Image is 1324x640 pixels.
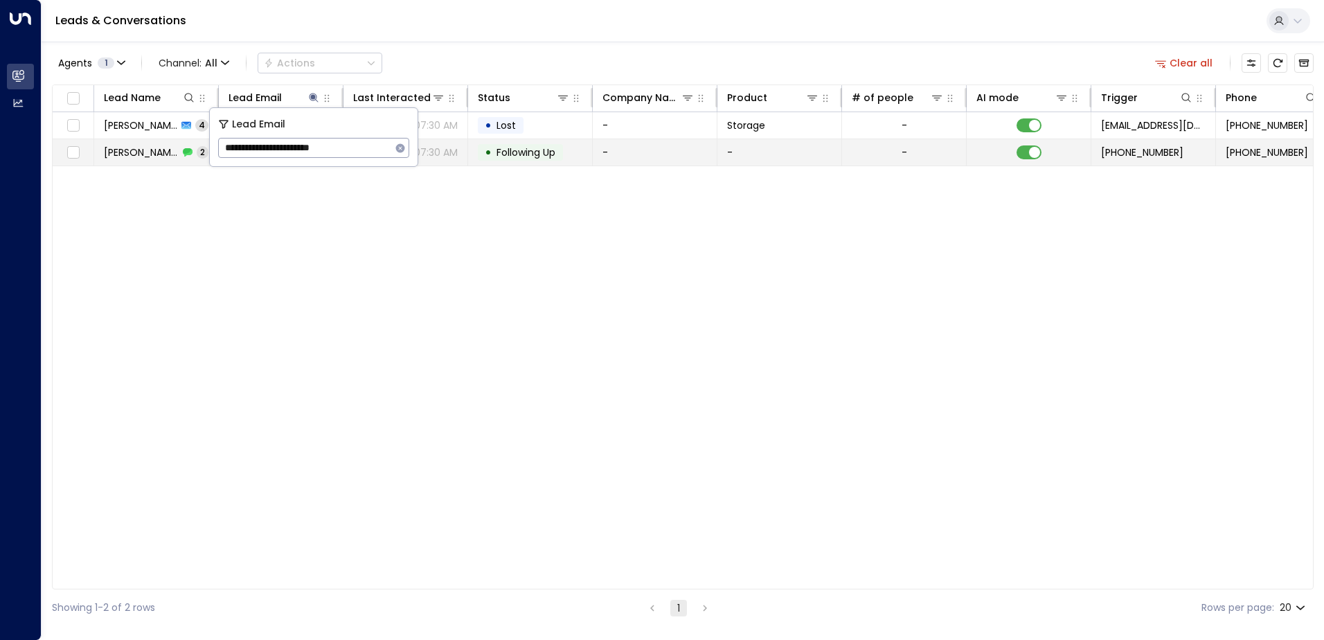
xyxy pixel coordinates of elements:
[485,114,492,137] div: •
[485,141,492,164] div: •
[197,146,208,158] span: 2
[264,57,315,69] div: Actions
[727,89,767,106] div: Product
[104,145,179,159] span: Sholto Campbell
[58,58,92,68] span: Agents
[670,600,687,616] button: page 1
[976,89,1068,106] div: AI mode
[1268,53,1287,73] span: Refresh
[353,89,431,106] div: Last Interacted
[195,119,208,131] span: 4
[976,89,1019,106] div: AI mode
[1226,89,1318,106] div: Phone
[478,89,570,106] div: Status
[1149,53,1219,73] button: Clear all
[593,139,717,166] td: -
[353,89,445,106] div: Last Interacted
[52,53,130,73] button: Agents1
[229,89,321,106] div: Lead Email
[153,53,235,73] span: Channel:
[64,144,82,161] span: Toggle select row
[727,89,819,106] div: Product
[258,53,382,73] button: Actions
[902,118,907,132] div: -
[1101,145,1183,159] span: +447428333711
[205,57,217,69] span: All
[1226,145,1308,159] span: +447428333711
[602,89,681,106] div: Company Name
[478,89,510,106] div: Status
[104,89,196,106] div: Lead Name
[414,145,458,159] p: 07:30 AM
[64,90,82,107] span: Toggle select all
[64,117,82,134] span: Toggle select row
[852,89,944,106] div: # of people
[1101,89,1138,106] div: Trigger
[1226,118,1308,132] span: +447428333711
[643,599,714,616] nav: pagination navigation
[1226,89,1257,106] div: Phone
[1201,601,1274,615] label: Rows per page:
[258,53,382,73] div: Button group with a nested menu
[104,118,177,132] span: Sholto Campbell
[98,57,114,69] span: 1
[1242,53,1261,73] button: Customize
[902,145,907,159] div: -
[496,118,516,132] span: Lost
[602,89,695,106] div: Company Name
[229,89,282,106] div: Lead Email
[1280,598,1308,618] div: 20
[104,89,161,106] div: Lead Name
[153,53,235,73] button: Channel:All
[727,118,765,132] span: Storage
[1101,118,1206,132] span: leads@space-station.co.uk
[852,89,913,106] div: # of people
[717,139,842,166] td: -
[496,145,555,159] span: Following Up
[1101,89,1193,106] div: Trigger
[52,601,155,615] div: Showing 1-2 of 2 rows
[232,116,285,132] span: Lead Email
[593,112,717,139] td: -
[1294,53,1314,73] button: Archived Leads
[414,118,458,132] p: 07:30 AM
[55,12,186,28] a: Leads & Conversations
